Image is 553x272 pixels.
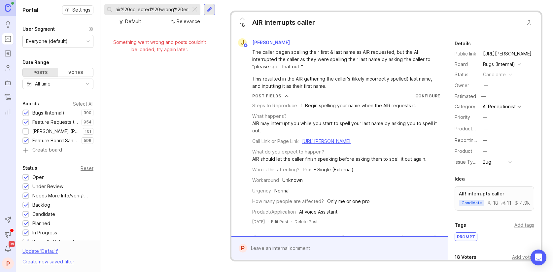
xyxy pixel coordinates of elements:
span: 99 [9,241,15,247]
a: Autopilot [2,77,14,88]
div: 11 [501,201,511,205]
div: Default [125,18,141,25]
div: 1. Begin spelling your name when the AIR requests it. [300,102,416,109]
div: Candidate [32,211,55,218]
div: Feature Requests (Internal) [32,119,78,126]
div: — [484,125,488,132]
span: Settings [72,7,90,13]
img: Canny Home [5,4,11,12]
button: ProductboardID [482,124,490,133]
a: Users [2,62,14,74]
div: Workaround [252,177,279,184]
label: Issue Type [455,159,479,165]
div: — [479,92,488,101]
label: Reporting Team [455,137,490,143]
div: Category [455,103,478,110]
div: All time [35,80,51,87]
button: Announcements [2,228,14,240]
label: ProductboardID [455,126,490,131]
svg: toggle icon [83,81,93,86]
span: 18 [240,21,245,29]
div: Who is this affecting? [252,166,299,173]
button: Close button [523,16,536,29]
div: Bugs (Internal) [483,61,515,68]
a: Configure [415,93,440,98]
div: Status [22,164,37,172]
div: Add voter [512,254,534,261]
div: Posts [23,68,58,77]
a: Reporting [2,106,14,118]
div: [PERSON_NAME] (Public) [32,128,80,135]
div: 18 Voters [455,253,476,261]
button: View [401,235,436,246]
div: Only me or one pro [327,198,370,205]
div: Details [455,40,471,48]
div: 18 [487,201,498,205]
div: This resulted in the AIR gathering the caller's (likely incorrectly spelled) last name, and input... [252,75,434,90]
div: Call Link or Page Link [252,138,299,145]
div: Create new saved filter [22,258,74,265]
p: 954 [84,119,91,125]
div: Open Intercom Messenger [531,250,546,265]
a: AIR interrupts callercandidate18114.9k [455,186,534,211]
a: [URL][PERSON_NAME] [302,138,351,144]
div: Boards [22,100,39,108]
div: The caller began spelling their first & last name as AIR requested, but the AI interrupted the ca... [252,49,434,70]
div: AIR interrupts caller [252,18,315,27]
div: Public link [455,50,478,57]
div: Open [32,174,45,181]
div: — [483,137,487,144]
input: Search... [116,6,188,13]
button: Settings [62,5,93,15]
div: Update ' Default ' [22,248,58,258]
label: Priority [455,114,470,120]
div: Delete Post [294,219,318,224]
div: Normal [274,187,290,194]
div: What do you expect to happen? [252,148,324,155]
div: Something went wrong and posts couldn't be loaded, try again later. [111,39,208,53]
p: candidate [462,200,482,206]
div: Needs More Info/verif/repro [32,192,90,199]
div: Post Fields [252,93,281,99]
div: Estimated [455,94,476,99]
div: User Segment [22,25,55,33]
div: Idea [455,175,465,183]
div: In Progress [32,229,57,236]
p: 101 [85,129,91,134]
div: Backlog [32,201,50,209]
time: [DATE] [252,219,265,224]
div: How many people are affected? [252,198,324,205]
div: — [484,82,488,89]
div: Urgency [252,187,271,194]
a: Portal [2,33,14,45]
a: Create board [22,148,93,153]
div: Add tags [514,221,534,229]
div: · [267,219,268,224]
div: Planned [32,220,50,227]
div: Date Range [22,58,49,66]
div: P [2,257,14,269]
div: Under Review [32,183,63,190]
div: — [483,148,487,155]
div: Tags [455,221,466,229]
div: Steps to Reproduce [252,102,297,109]
div: prompt [455,233,477,241]
div: P [239,244,247,253]
div: — [483,114,487,121]
a: Changelog [2,91,14,103]
label: Product [455,148,472,154]
div: Unknown [282,177,303,184]
div: candidate [483,71,506,78]
div: Board [455,61,478,68]
p: 596 [84,138,91,143]
div: Feature Board Sandbox [DATE] [32,137,78,144]
div: Select All [73,102,93,106]
div: What happens? [252,113,287,120]
div: Recently Released [32,238,74,246]
p: 390 [84,110,91,116]
div: AI Voice Assistant [299,208,337,216]
a: [URL][PERSON_NAME] [481,50,534,58]
div: Relevance [177,18,200,25]
span: [PERSON_NAME] [252,40,290,45]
